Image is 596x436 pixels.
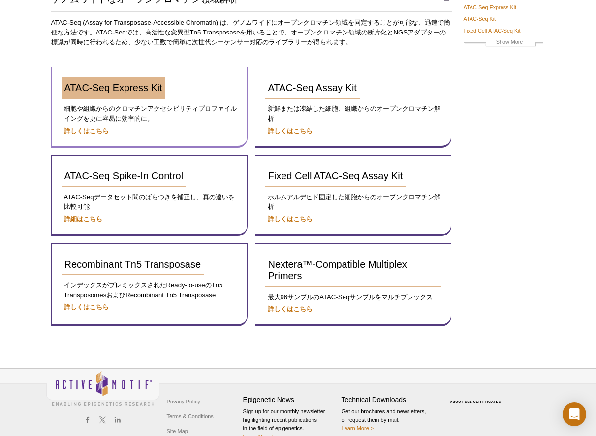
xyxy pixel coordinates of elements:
a: Learn More > [342,425,374,431]
a: ATAC-Seq Express Kit [464,3,517,12]
p: 最大96サンプルのATAC-Seqサンプルをマルチプレックス [265,292,441,302]
p: Get our brochures and newsletters, or request them by mail. [342,407,435,433]
a: Show More [464,37,543,49]
img: Active Motif, [46,369,159,408]
p: ATAC-Seq (Assay for Transposase-Accessible Chromatin) は、ゲノムワイドにオープンクロマチン領域を同定することが可能な、迅速で簡便な方法です。... [51,18,452,47]
a: 詳細はこちら [64,215,102,223]
h4: Epigenetic News [243,396,337,404]
p: ATAC-Seqデータセット間のばらつきを補正し、真の違いを比較可能 [62,192,237,212]
a: Fixed Cell ATAC-Seq Assay Kit [265,166,406,187]
a: Recombinant Tn5 Transposase [62,254,204,275]
p: 新鮮または凍結した細胞、組織からのオープンクロマチン解析 [265,104,441,124]
a: ABOUT SSL CERTIFICATES [450,400,501,403]
p: ホルムアルデヒド固定した細胞からのオープンクロマチン解析 [265,192,441,212]
span: ATAC-Seq Spike-In Control [64,170,184,181]
a: ATAC-Seq Express Kit [62,77,165,99]
p: 細胞や組織からのクロマチンアクセシビリティプロファイルイングを更に容易に効率的に。 [62,104,237,124]
a: Terms & Conditions [164,409,216,424]
a: 詳しくはこちら [268,305,313,313]
span: ATAC-Seq Express Kit [64,82,162,93]
a: 詳しくはこちら [64,303,109,311]
span: Fixed Cell ATAC-Seq Assay Kit [268,170,403,181]
a: ATAC-Seq Spike-In Control [62,166,187,187]
a: Privacy Policy [164,394,203,409]
h4: Technical Downloads [342,396,435,404]
a: 詳しくはこちら [268,215,313,223]
a: Nextera™-Compatible Multiplex Primers [265,254,441,287]
a: 詳しくはこちら [64,127,109,134]
span: ATAC-Seq Assay Kit [268,82,357,93]
a: Fixed Cell ATAC-Seq Kit [464,26,521,35]
p: インデックスがプレミックスされたReady-to-useのTn5 TransposomesおよびRecombinant Tn5 Transposase [62,280,237,300]
table: Click to Verify - This site chose Symantec SSL for secure e-commerce and confidential communicati... [440,386,514,407]
span: Recombinant Tn5 Transposase [64,259,201,269]
a: ATAC-Seq Kit [464,14,496,23]
div: Open Intercom Messenger [563,402,586,426]
span: Nextera™-Compatible Multiplex Primers [268,259,407,281]
a: 詳しくはこちら [268,127,313,134]
a: ATAC-Seq Assay Kit [265,77,360,99]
